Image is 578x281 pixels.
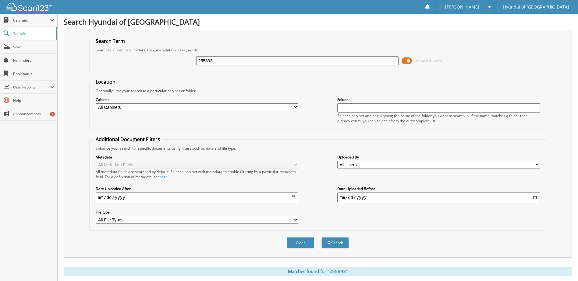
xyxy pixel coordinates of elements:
[337,97,540,102] label: Folder
[13,18,50,23] span: Cabinets
[64,267,572,276] div: Matches found for "255893"
[96,154,298,160] label: Metadata
[160,174,168,179] a: here
[96,169,298,179] div: All metadata fields are searched by default. Select a cabinet with metadata to enable filtering b...
[50,112,55,116] div: 1
[13,98,54,103] span: Help
[445,5,479,9] span: [PERSON_NAME]
[96,193,298,202] input: start
[93,136,163,143] legend: Additional Document Filters
[93,47,543,53] div: Searches all cabinets, folders, files, metadata, and keywords
[96,186,298,191] label: Date Uploaded After
[337,186,540,191] label: Date Uploaded Before
[415,59,442,63] span: Advanced Search
[13,31,53,36] span: Search
[96,210,298,215] label: File type
[337,193,540,202] input: end
[13,111,54,116] span: Announcements
[13,58,54,63] span: Reminders
[13,71,54,76] span: Bookmarks
[93,146,543,151] div: Enhance your search for specific documents using filters such as date and file type.
[287,237,314,248] button: Clear
[503,5,569,9] span: Hyundai of [GEOGRAPHIC_DATA]
[337,154,540,160] label: Uploaded By
[96,97,298,102] label: Cabinet
[321,237,349,248] button: Search
[64,17,572,27] h1: Search Hyundai of [GEOGRAPHIC_DATA]
[93,78,119,85] legend: Location
[93,88,543,93] div: Optionally limit your search to a particular cabinet or folder
[6,3,52,11] img: scan123-logo-white.svg
[13,85,50,90] span: User Reports
[93,38,128,44] legend: Search Term
[13,44,54,50] span: Scan
[337,113,540,123] div: Select a cabinet and begin typing the name of the folder you want to search in. If the name match...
